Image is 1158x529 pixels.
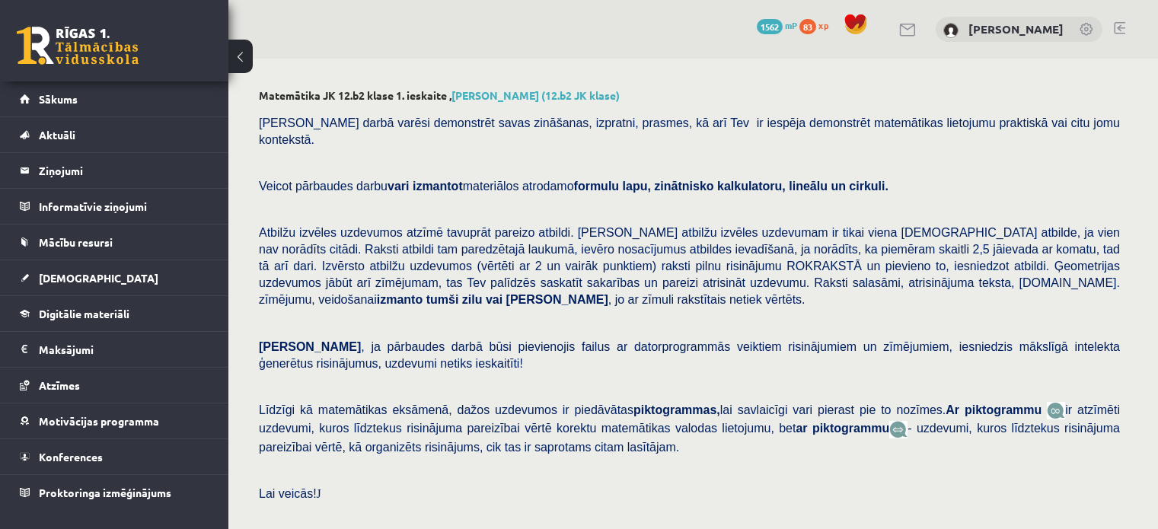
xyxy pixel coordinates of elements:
[259,487,317,500] span: Lai veicās!
[20,439,209,474] a: Konferences
[799,19,816,34] span: 83
[39,153,209,188] legend: Ziņojumi
[259,340,361,353] span: [PERSON_NAME]
[889,421,908,438] img: wKvN42sLe3LLwAAAABJRU5ErkJggg==
[946,403,1042,416] b: Ar piktogrammu
[39,235,113,249] span: Mācību resursi
[259,422,1120,453] span: - uzdevumi, kuros līdztekus risinājuma pareizībai vērtē, kā organizēts risinājums, cik tas ir sap...
[20,153,209,188] a: Ziņojumi
[39,332,209,367] legend: Maksājumi
[799,19,836,31] a: 83 xp
[39,271,158,285] span: [DEMOGRAPHIC_DATA]
[785,19,797,31] span: mP
[259,180,888,193] span: Veicot pārbaudes darbu materiālos atrodamo
[39,486,171,499] span: Proktoringa izmēģinājums
[39,307,129,320] span: Digitālie materiāli
[20,296,209,331] a: Digitālie materiāli
[259,226,1120,306] span: Atbilžu izvēles uzdevumos atzīmē tavuprāt pareizo atbildi. [PERSON_NAME] atbilžu izvēles uzdevuma...
[20,260,209,295] a: [DEMOGRAPHIC_DATA]
[574,180,888,193] b: formulu lapu, zinātnisko kalkulatoru, lineālu un cirkuli.
[20,81,209,116] a: Sākums
[17,27,139,65] a: Rīgas 1. Tālmācības vidusskola
[633,403,720,416] b: piktogrammas,
[317,487,321,500] span: J
[943,23,959,38] img: Katrīna Kalnkaziņa
[20,368,209,403] a: Atzīmes
[388,180,463,193] b: vari izmantot
[20,332,209,367] a: Maksājumi
[20,475,209,510] a: Proktoringa izmēģinājums
[39,450,103,464] span: Konferences
[757,19,797,31] a: 1562 mP
[818,19,828,31] span: xp
[20,189,209,224] a: Informatīvie ziņojumi
[39,92,78,106] span: Sākums
[20,117,209,152] a: Aktuāli
[20,403,209,438] a: Motivācijas programma
[39,189,209,224] legend: Informatīvie ziņojumi
[968,21,1064,37] a: [PERSON_NAME]
[1047,402,1065,419] img: JfuEzvunn4EvwAAAAASUVORK5CYII=
[39,378,80,392] span: Atzīmes
[259,403,1047,416] span: Līdzīgi kā matemātikas eksāmenā, dažos uzdevumos ir piedāvātas lai savlaicīgi vari pierast pie to...
[259,340,1120,370] span: , ja pārbaudes darbā būsi pievienojis failus ar datorprogrammās veiktiem risinājumiem un zīmējumi...
[796,422,889,435] b: ar piktogrammu
[259,89,1128,102] h2: Matemātika JK 12.b2 klase 1. ieskaite ,
[426,293,608,306] b: tumši zilu vai [PERSON_NAME]
[451,88,620,102] a: [PERSON_NAME] (12.b2 JK klase)
[39,414,159,428] span: Motivācijas programma
[39,128,75,142] span: Aktuāli
[20,225,209,260] a: Mācību resursi
[377,293,423,306] b: izmanto
[259,116,1120,146] span: [PERSON_NAME] darbā varēsi demonstrēt savas zināšanas, izpratni, prasmes, kā arī Tev ir iespēja d...
[757,19,783,34] span: 1562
